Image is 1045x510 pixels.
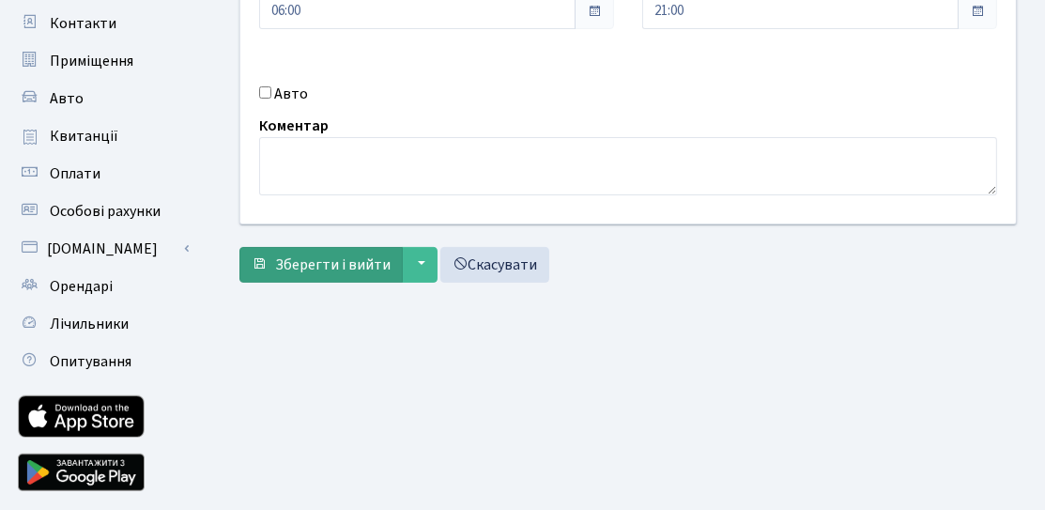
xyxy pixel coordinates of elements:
label: Коментар [259,115,329,137]
span: Особові рахунки [50,201,161,222]
a: Опитування [9,343,197,380]
button: Зберегти і вийти [239,247,403,283]
a: Особові рахунки [9,193,197,230]
a: Оплати [9,155,197,193]
span: Зберегти і вийти [275,255,391,275]
a: Скасувати [440,247,549,283]
span: Контакти [50,13,116,34]
span: Приміщення [50,51,133,71]
span: Орендарі [50,276,113,297]
span: Лічильники [50,314,129,334]
a: Квитанції [9,117,197,155]
label: Авто [274,83,308,105]
span: Авто [50,88,84,109]
span: Оплати [50,163,100,184]
a: Приміщення [9,42,197,80]
a: Авто [9,80,197,117]
a: [DOMAIN_NAME] [9,230,197,268]
span: Опитування [50,351,131,372]
a: Орендарі [9,268,197,305]
a: Контакти [9,5,197,42]
a: Лічильники [9,305,197,343]
span: Квитанції [50,126,118,147]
